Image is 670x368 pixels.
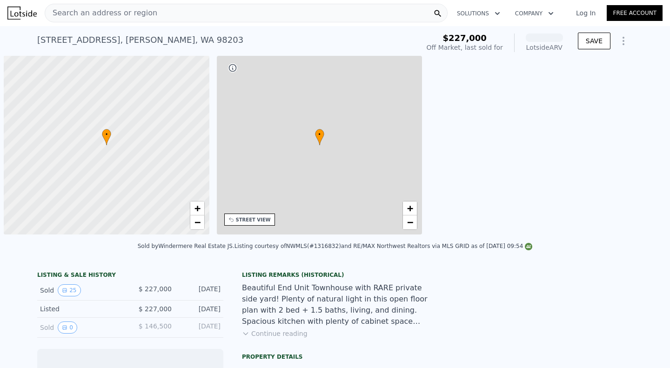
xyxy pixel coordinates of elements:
button: Company [508,5,561,22]
div: Listing courtesy of NWMLS (#1316832) and RE/MAX Northwest Realtors via MLS GRID as of [DATE] 09:54 [234,243,533,249]
div: Listed [40,304,123,314]
a: Free Account [607,5,663,21]
span: Search an address or region [45,7,157,19]
div: • [315,129,324,145]
span: − [407,216,413,228]
div: Sold [40,284,123,296]
div: [DATE] [179,321,221,334]
button: Continue reading [242,329,308,338]
a: Zoom out [190,215,204,229]
div: [DATE] [179,304,221,314]
button: View historical data [58,321,77,334]
div: Property details [242,353,428,361]
div: [STREET_ADDRESS] , [PERSON_NAME] , WA 98203 [37,33,243,47]
span: • [315,130,324,139]
div: Lotside ARV [526,43,563,52]
div: Listing Remarks (Historical) [242,271,428,279]
div: LISTING & SALE HISTORY [37,271,223,281]
img: NWMLS Logo [525,243,532,250]
span: $ 227,000 [139,285,172,293]
div: Off Market, last sold for [427,43,503,52]
span: $227,000 [442,33,487,43]
button: SAVE [578,33,610,49]
div: • [102,129,111,145]
a: Zoom in [403,201,417,215]
div: [DATE] [179,284,221,296]
div: Sold [40,321,123,334]
div: Beautiful End Unit Townhouse with RARE private side yard! Plenty of natural light in this open fl... [242,282,428,327]
span: • [102,130,111,139]
a: Log In [565,8,607,18]
img: Lotside [7,7,37,20]
button: Solutions [449,5,508,22]
button: View historical data [58,284,80,296]
div: STREET VIEW [236,216,271,223]
a: Zoom in [190,201,204,215]
div: Sold by Windermere Real Estate JS . [138,243,234,249]
button: Show Options [614,32,633,50]
span: + [407,202,413,214]
span: − [194,216,200,228]
a: Zoom out [403,215,417,229]
span: $ 227,000 [139,305,172,313]
span: $ 146,500 [139,322,172,330]
span: + [194,202,200,214]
